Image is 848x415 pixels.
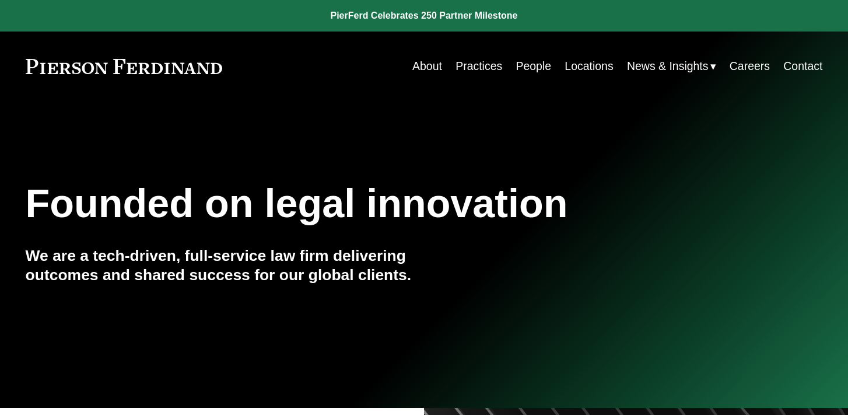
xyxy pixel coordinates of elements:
span: News & Insights [627,56,709,76]
a: Contact [783,55,822,78]
h1: Founded on legal innovation [26,180,690,226]
a: Practices [455,55,502,78]
a: People [516,55,551,78]
a: Locations [565,55,613,78]
h4: We are a tech-driven, full-service law firm delivering outcomes and shared success for our global... [26,246,424,285]
a: Careers [730,55,770,78]
a: About [412,55,442,78]
a: folder dropdown [627,55,716,78]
